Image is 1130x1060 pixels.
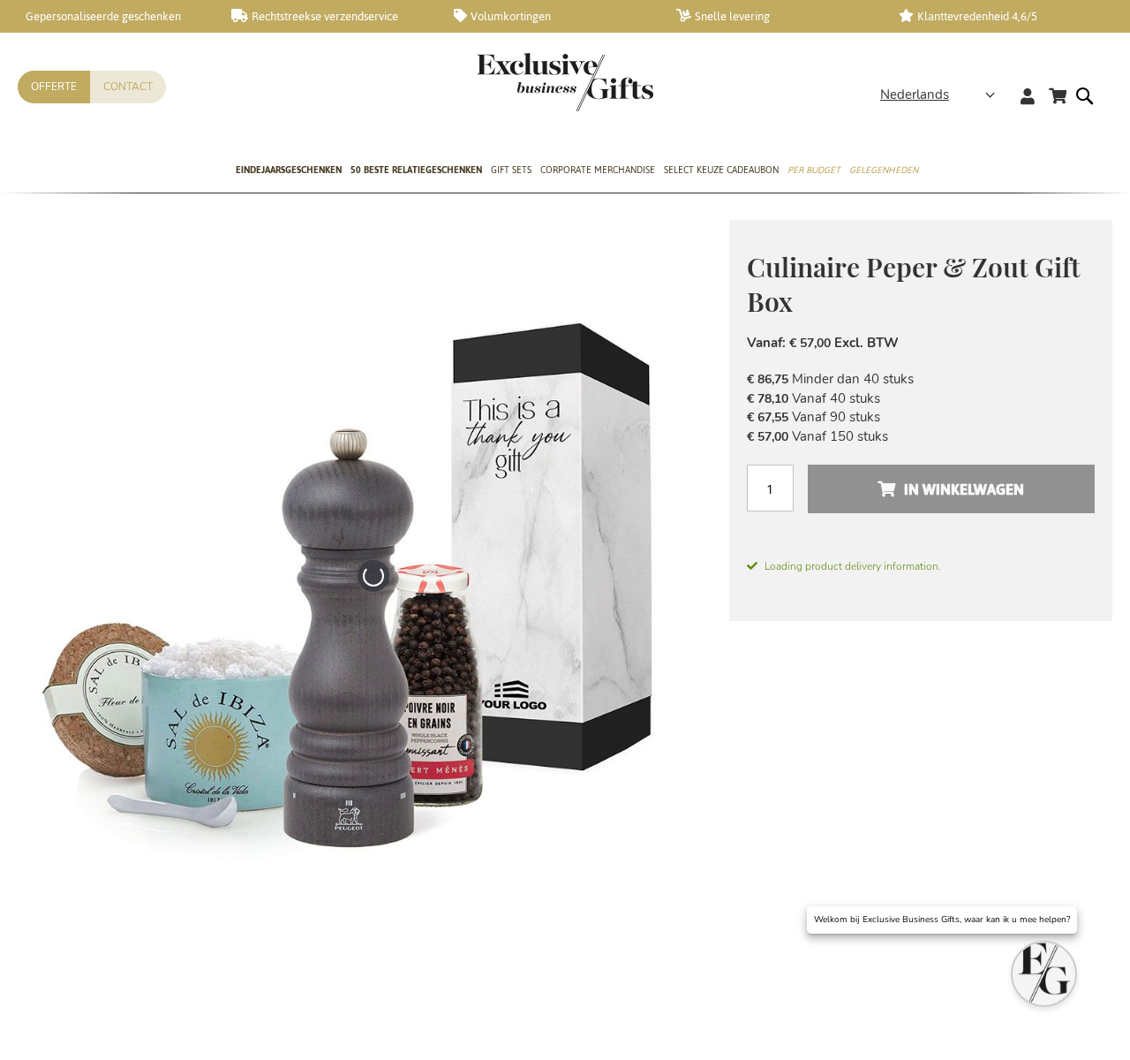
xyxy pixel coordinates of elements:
span: Per Budget [787,161,840,179]
span: Nederlands [880,85,949,105]
img: Exclusive Business gifts logo [477,53,653,111]
a: Snelle levering [676,9,870,24]
a: 50 beste relatiegeschenken [350,149,482,193]
span: Loading product delivery information. [747,558,1095,574]
a: Rechtstreekse verzendservice [231,9,426,24]
a: store logo [477,53,565,111]
span: € 57,00 [789,335,831,352]
span: Gelegenheden [849,161,918,179]
li: Vanaf 40 stuks [747,390,1095,408]
li: Minder dan 40 stuks [747,370,1095,389]
a: Per Budget [787,149,840,193]
li: Vanaf 90 stuks [747,408,1095,427]
input: Aantal [747,465,794,511]
a: Culinary Salt & Pepper Set [557,939,635,1025]
span: € 78,10 [747,390,788,407]
span: € 57,00 [747,428,788,445]
span: Corporate Merchandise [540,161,655,179]
span: € 86,75 [747,371,788,388]
a: Select Keuze Cadeaubon [664,149,779,193]
a: Gepersonaliseerde geschenken [9,9,203,24]
a: Premium Spice & Oil Gift Box [292,939,370,1025]
a: Culinary Salt & Pepper Set [204,939,282,1025]
img: Culinaire Peper & Zout Gift Box [18,220,729,931]
span: Excl. BTW [834,334,899,352]
span: € 67,55 [747,409,788,426]
span: Vanaf: [747,334,786,352]
a: Offerte [18,71,90,103]
a: Contact [90,71,166,103]
span: Culinaire Peper & Zout Gift Box [747,249,1081,319]
a: Spice & Oil Gift Box [469,939,546,1025]
a: Eindejaarsgeschenken [236,149,342,193]
span: 50 beste relatiegeschenken [350,161,482,179]
a: Prestige Spice & Oil Gift Box [380,939,458,1025]
span: Gift Sets [491,161,531,179]
a: Volumkortingen [454,9,648,24]
span: Eindejaarsgeschenken [236,161,342,179]
a: Gift Sets [491,149,531,193]
a: Corporate Merchandise [540,149,655,193]
a: Klanttevredenheid 4,6/5 [899,9,1093,24]
li: Vanaf 150 stuks [747,428,1095,446]
span: Select Keuze Cadeaubon [664,161,779,179]
a: Gelegenheden [849,149,918,193]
